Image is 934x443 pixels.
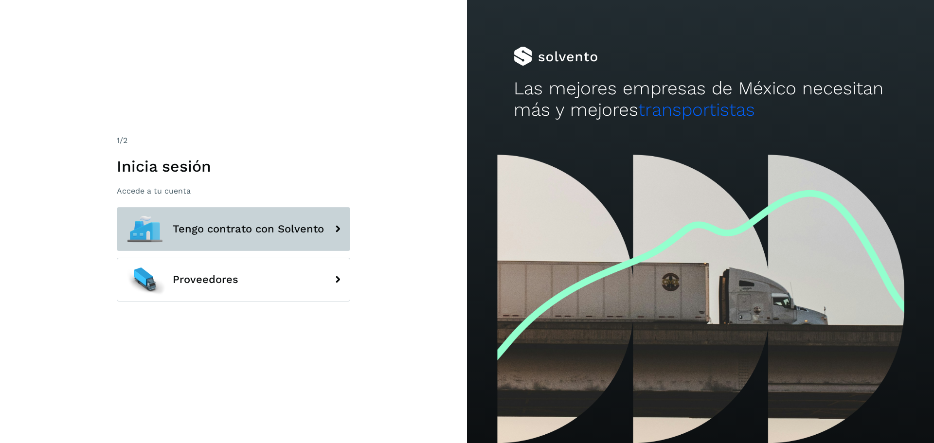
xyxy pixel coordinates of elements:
span: transportistas [638,99,755,120]
span: Proveedores [173,274,238,285]
span: 1 [117,136,120,145]
button: Tengo contrato con Solvento [117,207,350,251]
span: Tengo contrato con Solvento [173,223,324,235]
h2: Las mejores empresas de México necesitan más y mejores [514,78,887,121]
p: Accede a tu cuenta [117,186,350,195]
h1: Inicia sesión [117,157,350,176]
button: Proveedores [117,258,350,301]
div: /2 [117,135,350,146]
